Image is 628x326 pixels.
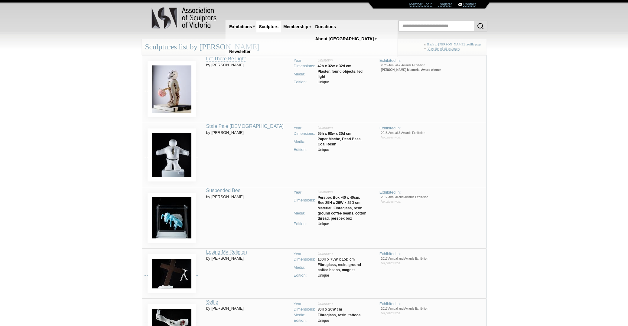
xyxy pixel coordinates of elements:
td: by [PERSON_NAME] [206,248,290,298]
td: by [PERSON_NAME] [206,55,290,123]
strong: Fibreglass, resin, ground coffee beans, magnet [317,263,361,272]
span: Exhibited in: [379,301,401,306]
span: Unknown [317,58,333,62]
a: Donations [313,21,338,32]
td: by [PERSON_NAME] [206,123,290,187]
span: Unknown [317,126,333,130]
strong: 80H x 20W cm [317,307,342,311]
a: Membership [281,21,311,32]
strong: Perspex Box -40 x 40cm, Bee 25H x 26W x 25D cm [317,195,360,205]
img: logo.png [151,6,218,30]
div: « + [424,42,483,53]
td: Edition: [292,221,317,227]
li: 2017 Annual and Awards Exhibition [381,257,484,261]
td: Year: [292,190,317,195]
a: Sculptors [256,21,281,32]
a: Suspended Bee [206,188,241,193]
td: Edition: [292,147,317,153]
td: Edition: [292,79,317,85]
span: Exhibited in: [379,126,401,130]
td: Year: [292,301,317,307]
strong: [PERSON_NAME] Memorial Award winner [381,68,441,72]
span: Unknown [317,251,333,256]
strong: 42h x 32w x 32d cm [317,64,351,68]
td: Media: [292,206,317,221]
a: About [GEOGRAPHIC_DATA] [313,33,376,45]
strong: 65h x 68w x 30d cm [317,131,351,136]
td: Media: [292,69,317,79]
strong: Fibreglass, resin, tattoos [317,313,360,317]
a: Losing My Religion [206,249,247,255]
img: Chris McDonald [148,254,196,293]
strong: Material: Fibreglass, resin, ground coffee beans, cotton thread, perspex box [317,206,366,221]
td: Media: [292,137,317,147]
td: Edition: [292,318,317,324]
td: Year: [292,125,317,131]
a: Register [438,2,452,7]
li: 2025 Annual & Awards Exhibition [381,63,484,68]
img: Contact ASV [458,3,462,6]
span: No prizes won. [381,311,401,315]
img: Chris McDonald [148,61,196,117]
td: Dimensions: [292,257,317,262]
span: No prizes won. [381,200,401,203]
span: Unknown [317,190,333,194]
li: 2017 Annual and Awards Exhibition [381,307,484,311]
span: Unknown [317,301,333,306]
span: Exhibited in: [379,251,401,256]
strong: 100H x 75W x 15D cm [317,257,355,261]
span: No prizes won. [381,136,401,139]
a: Newsletter [227,46,253,57]
img: Search [477,22,484,30]
a: Back to [PERSON_NAME] profile page [427,42,482,46]
span: No prizes won. [381,261,401,265]
td: Dimensions: [292,131,317,137]
td: Year: [292,58,317,64]
a: Selfie [206,299,218,305]
div: Sculptures list by [PERSON_NAME] [142,39,486,55]
a: Let There Be Light [206,56,246,62]
li: 2017 Annual and Awards Exhibition [381,195,484,199]
td: Edition: [292,273,317,278]
li: 2018 Annual & Awards Exhibition [381,131,484,135]
a: View list of all sculptors [428,47,460,51]
td: Year: [292,251,317,257]
span: Exhibited in: [379,190,401,195]
td: Unique [316,318,362,324]
td: Dimensions: [292,63,317,69]
td: Unique [316,273,368,278]
img: Chris McDonald [148,128,196,181]
td: Media: [292,262,317,273]
strong: Paper Mache, Dead Bees, Coal Resin [317,137,361,146]
a: Stale Pale [DEMOGRAPHIC_DATA] [206,124,284,129]
td: Dimensions: [292,195,317,205]
td: Dimensions: [292,307,317,312]
td: Unique [316,221,368,227]
span: Exhibited in: [379,58,401,63]
a: Contact [463,2,476,7]
td: Media: [292,312,317,318]
a: Exhibitions [227,21,254,32]
a: Member Login [409,2,432,7]
img: Chris McDonald [148,193,196,243]
td: Unique [316,79,368,85]
td: Unique [316,147,368,153]
td: by [PERSON_NAME] [206,187,290,248]
strong: Plaster, found objects, led light [317,69,363,79]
